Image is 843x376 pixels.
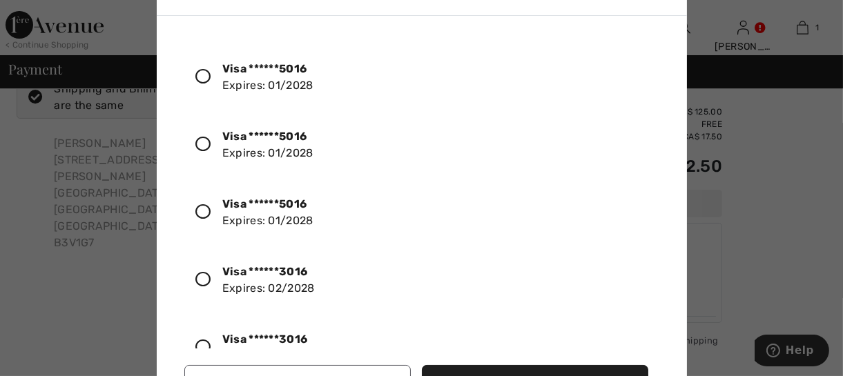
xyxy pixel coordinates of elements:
[222,196,313,229] div: Expires: 01/2028
[222,61,313,94] div: Expires: 01/2028
[222,331,315,364] div: Expires: 02/2028
[222,128,313,161] div: Expires: 01/2028
[31,10,59,22] span: Help
[222,264,315,297] div: Expires: 02/2028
